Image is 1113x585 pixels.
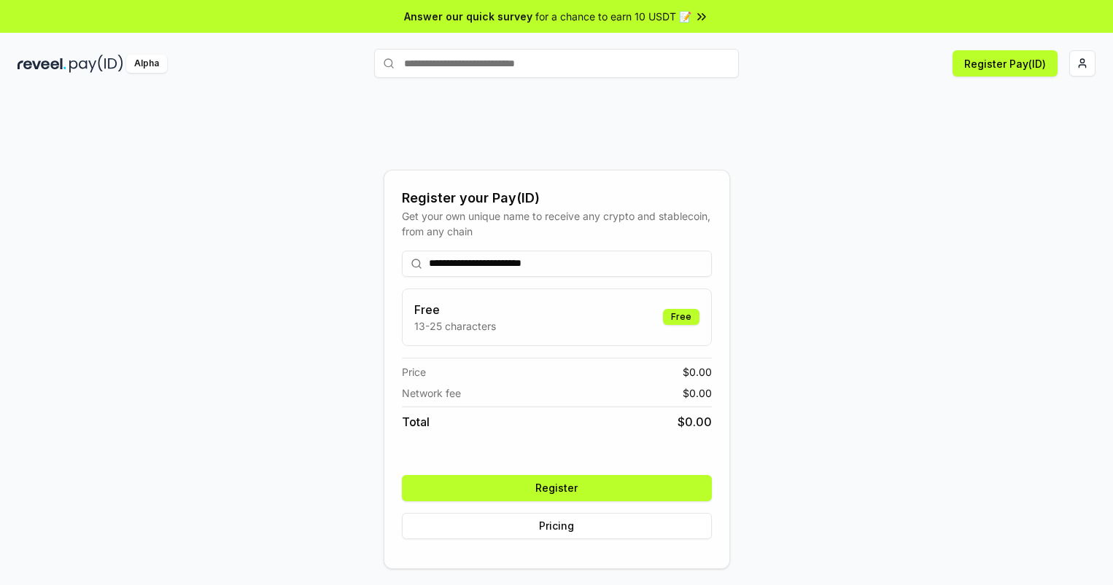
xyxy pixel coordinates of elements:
[404,9,532,24] span: Answer our quick survey
[402,208,712,239] div: Get your own unique name to receive any crypto and stablecoin, from any chain
[402,385,461,401] span: Network fee
[678,413,712,431] span: $ 0.00
[402,475,712,501] button: Register
[414,318,496,334] p: 13-25 characters
[402,513,712,539] button: Pricing
[402,364,426,380] span: Price
[69,55,123,73] img: pay_id
[663,309,699,325] div: Free
[126,55,167,73] div: Alpha
[18,55,66,73] img: reveel_dark
[953,50,1058,76] button: Register Pay(ID)
[535,9,691,24] span: for a chance to earn 10 USDT 📝
[402,413,430,431] span: Total
[683,385,712,401] span: $ 0.00
[402,188,712,208] div: Register your Pay(ID)
[683,364,712,380] span: $ 0.00
[414,301,496,318] h3: Free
